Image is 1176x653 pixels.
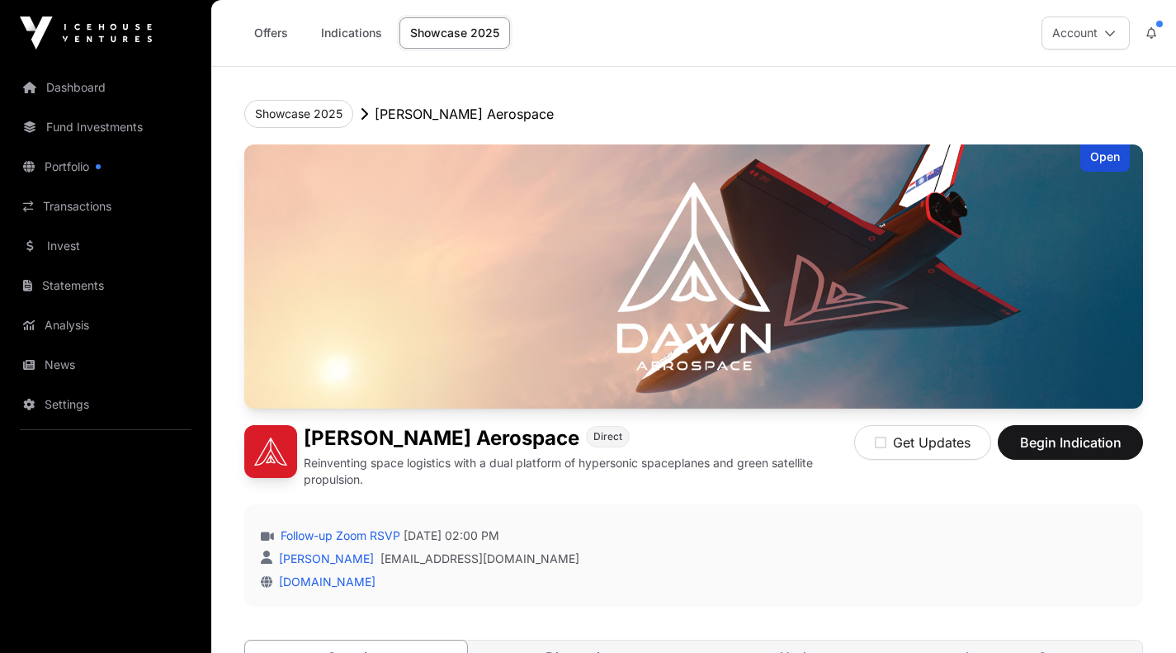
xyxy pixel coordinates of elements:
span: [DATE] 02:00 PM [404,528,499,544]
a: Statements [13,267,198,304]
a: Offers [238,17,304,49]
button: Account [1041,17,1130,50]
a: Invest [13,228,198,264]
a: Settings [13,386,198,423]
a: [DOMAIN_NAME] [272,575,375,589]
a: Portfolio [13,149,198,185]
button: Showcase 2025 [244,100,353,128]
a: Begin Indication [998,442,1143,458]
a: Transactions [13,188,198,225]
p: Reinventing space logistics with a dual platform of hypersonic spaceplanes and green satellite pr... [304,455,854,488]
a: News [13,347,198,383]
iframe: Chat Widget [1093,574,1176,653]
a: Dashboard [13,69,198,106]
p: [PERSON_NAME] Aerospace [375,104,554,124]
button: Get Updates [854,425,991,460]
a: Analysis [13,307,198,343]
a: [EMAIL_ADDRESS][DOMAIN_NAME] [380,551,579,567]
a: [PERSON_NAME] [276,551,374,565]
a: Fund Investments [13,109,198,145]
a: Showcase 2025 [399,17,510,49]
a: Indications [310,17,393,49]
span: Begin Indication [1018,433,1122,452]
div: Open [1080,144,1130,172]
button: Begin Indication [998,425,1143,460]
img: Dawn Aerospace [244,425,297,478]
h1: [PERSON_NAME] Aerospace [304,425,579,452]
span: Direct [593,430,622,443]
a: Follow-up Zoom RSVP [277,528,400,544]
img: Dawn Aerospace [244,144,1143,409]
img: Icehouse Ventures Logo [20,17,152,50]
